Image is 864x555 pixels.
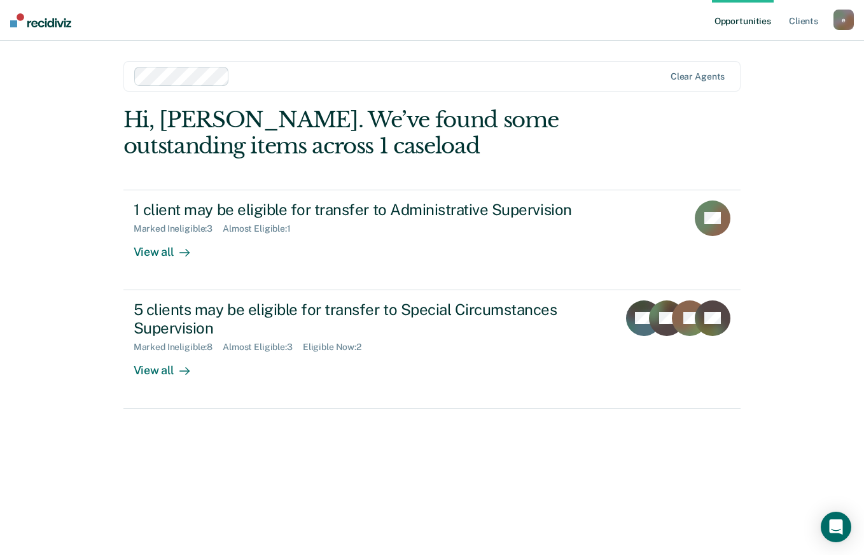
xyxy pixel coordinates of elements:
div: Marked Ineligible : 8 [134,342,223,353]
a: 5 clients may be eligible for transfer to Special Circumstances SupervisionMarked Ineligible:8Alm... [123,290,741,409]
div: Hi, [PERSON_NAME]. We’ve found some outstanding items across 1 caseload [123,107,617,159]
div: View all [134,353,205,377]
div: 1 client may be eligible for transfer to Administrative Supervision [134,200,580,219]
div: Almost Eligible : 3 [223,342,303,353]
div: Eligible Now : 2 [303,342,372,353]
div: Marked Ineligible : 3 [134,223,223,234]
div: Clear agents [671,71,725,82]
div: Almost Eligible : 1 [223,223,301,234]
div: Open Intercom Messenger [821,512,851,542]
img: Recidiviz [10,13,71,27]
div: View all [134,234,205,259]
button: e [833,10,854,30]
div: 5 clients may be eligible for transfer to Special Circumstances Supervision [134,300,580,337]
a: 1 client may be eligible for transfer to Administrative SupervisionMarked Ineligible:3Almost Elig... [123,190,741,290]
